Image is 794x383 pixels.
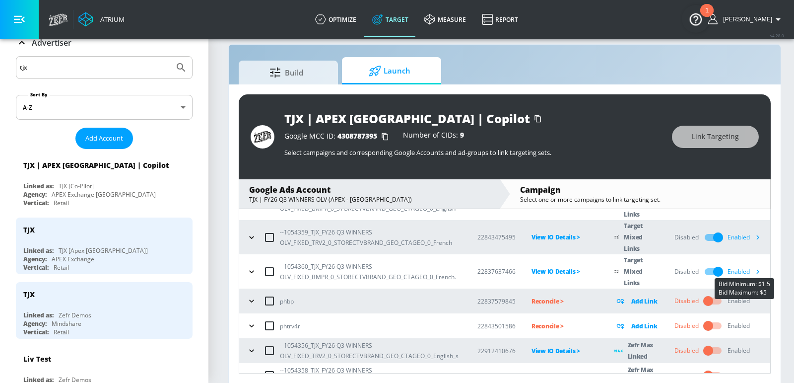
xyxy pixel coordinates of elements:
[23,311,54,319] div: Linked as:
[23,255,47,263] div: Agency:
[631,296,658,307] p: Add Link
[54,328,69,336] div: Retail
[85,133,123,144] span: Add Account
[23,354,51,364] div: Liv Test
[403,132,464,142] div: Number of CIDs:
[16,29,193,57] div: Advertiser
[23,290,35,299] div: TJX
[477,296,516,306] p: 22837579845
[674,233,699,242] div: Disabled
[682,5,710,33] button: Open Resource Center, 1 new notification
[52,255,94,263] div: APEX Exchange
[337,131,377,141] span: 4308787395
[16,282,193,339] div: TJXLinked as:Zefr DemosAgency:MindshareVertical:Retail
[531,320,598,332] p: Reconcile >
[531,296,598,307] p: Reconcile >
[54,263,69,272] div: Retail
[52,190,156,199] div: APEX Exchange [GEOGRAPHIC_DATA]
[674,346,699,355] div: Disabled
[78,12,125,27] a: Atrium
[170,57,192,78] button: Submit Search
[728,321,750,330] div: Enabled
[728,346,750,355] div: Enabled
[728,297,750,306] div: Enabled
[728,371,750,380] div: Enabled
[284,110,530,127] div: TJX | APEX [GEOGRAPHIC_DATA] | Copilot
[416,1,474,37] a: measure
[23,182,54,190] div: Linked as:
[23,199,49,207] div: Vertical:
[708,13,784,25] button: [PERSON_NAME]
[23,328,49,336] div: Vertical:
[16,153,193,210] div: TJX | APEX [GEOGRAPHIC_DATA] | CopilotLinked as:TJX [Co-Pilot]Agency:APEX Exchange [GEOGRAPHIC_DA...
[280,261,462,282] p: --1054360_TJX_FY26 Q3 WINNERS OLV_FIXED_BMPR_0_STORECTVBRAND_GEO_CTAGEO_0_French.
[728,230,765,245] div: Enabled
[280,227,462,248] p: --1054359_TJX_FY26 Q3 WINNERS OLV_FIXED_TRV2_0_STORECTVBRAND_GEO_CTAGEO_0_French
[284,148,662,157] p: Select campaigns and corresponding Google Accounts and ad-groups to link targeting sets.
[249,195,489,204] div: TJX | FY26 Q3 WINNERS OLV (APEX - [GEOGRAPHIC_DATA])
[59,182,94,190] div: TJX [Co-Pilot]
[474,1,526,37] a: Report
[705,10,709,23] div: 1
[531,370,598,382] p: View IO Details >
[23,319,47,328] div: Agency:
[75,128,133,149] button: Add Account
[59,246,148,255] div: TJX [Apex [GEOGRAPHIC_DATA]]
[16,218,193,274] div: TJXLinked as:TJX [Apex [GEOGRAPHIC_DATA]]Agency:APEX ExchangeVertical:Retail
[628,339,659,362] p: Zefr Max Linked
[23,263,49,272] div: Vertical:
[520,195,760,204] div: Select one or more campaigns to link targeting set.
[364,1,416,37] a: Target
[20,61,170,74] input: Search by name
[23,246,54,255] div: Linked as:
[249,184,489,195] div: Google Ads Account
[23,190,47,199] div: Agency:
[284,132,393,142] div: Google MCC ID:
[520,184,760,195] div: Campaign
[631,320,658,332] p: Add Link
[52,319,81,328] div: Mindshare
[531,266,598,277] p: View IO Details >
[719,16,772,23] span: login as: eugenia.kim@zefr.com
[32,37,71,48] p: Advertiser
[770,33,784,38] span: v 4.28.0
[674,371,699,380] div: Disabled
[674,321,699,330] div: Disabled
[531,231,598,243] p: View IO Details >
[728,264,765,279] div: Enabled
[307,1,364,37] a: optimize
[477,371,516,381] p: 22912410679
[477,232,516,242] p: 22843475495
[674,267,699,276] div: Disabled
[614,296,659,307] div: Add Link
[614,320,659,332] div: Add Link
[23,160,169,170] div: TJX | APEX [GEOGRAPHIC_DATA] | Copilot
[28,91,50,98] label: Sort By
[531,345,598,357] p: View IO Details >
[23,225,35,234] div: TJX
[674,297,699,306] div: Disabled
[624,220,658,254] p: Target Mixed Links
[477,321,516,331] p: 22843501586
[624,254,658,289] p: Target Mixed Links
[280,340,462,361] p: --1054356_TJX_FY26 Q3 WINNERS OLV_FIXED_TRV2_0_STORECTVBRAND_GEO_CTAGEO_0_English_s
[16,95,193,120] div: A-Z
[280,296,294,306] p: phbp
[460,130,464,140] span: 9
[352,59,427,83] span: Launch
[239,179,499,209] div: Google Ads AccountTJX | FY26 Q3 WINNERS OLV (APEX - [GEOGRAPHIC_DATA])
[249,61,324,84] span: Build
[280,321,300,331] p: phtrv4r
[477,266,516,277] p: 22837637466
[96,15,125,24] div: Atrium
[477,346,516,356] p: 22912410676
